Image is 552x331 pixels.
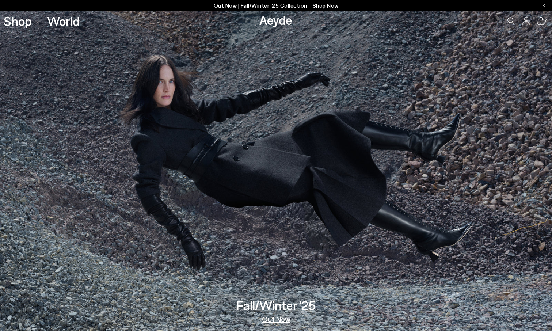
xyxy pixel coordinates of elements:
a: Shop [4,15,32,27]
a: 0 [537,17,545,25]
p: Out Now | Fall/Winter ‘25 Collection [214,1,339,10]
a: Out Now [262,315,290,323]
span: 0 [545,19,548,23]
a: World [47,15,80,27]
a: Aeyde [259,12,292,27]
span: Navigate to /collections/new-in [313,2,339,9]
h3: Fall/Winter '25 [236,299,316,312]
